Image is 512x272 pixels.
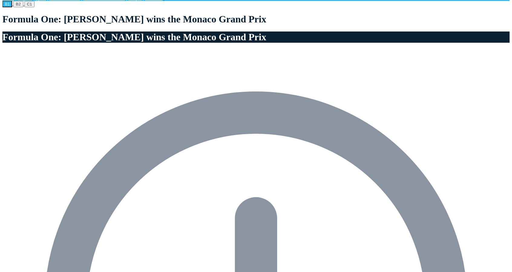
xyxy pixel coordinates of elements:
button: B2 [13,1,23,7]
a: C1 [25,1,34,6]
h1: Formula One: [PERSON_NAME] wins the Monaco Grand Prix [2,14,510,25]
a: B2 [13,1,24,6]
a: B1 [2,1,13,6]
h1: Formula One: [PERSON_NAME] wins the Monaco Grand Prix [2,32,510,43]
button: C1 [25,1,34,7]
button: B1 [2,1,12,7]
